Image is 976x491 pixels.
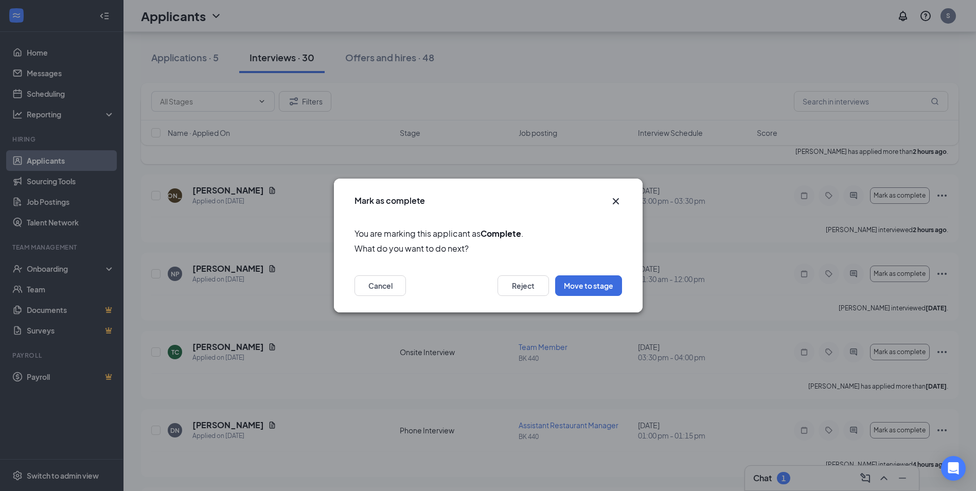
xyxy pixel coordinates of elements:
b: Complete [481,228,521,239]
span: You are marking this applicant as . [354,227,622,240]
button: Move to stage [555,275,622,296]
div: Open Intercom Messenger [941,456,966,481]
span: What do you want to do next? [354,242,622,255]
h3: Mark as complete [354,195,425,206]
svg: Cross [610,195,622,207]
button: Close [610,195,622,207]
button: Reject [498,275,549,296]
button: Cancel [354,275,406,296]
